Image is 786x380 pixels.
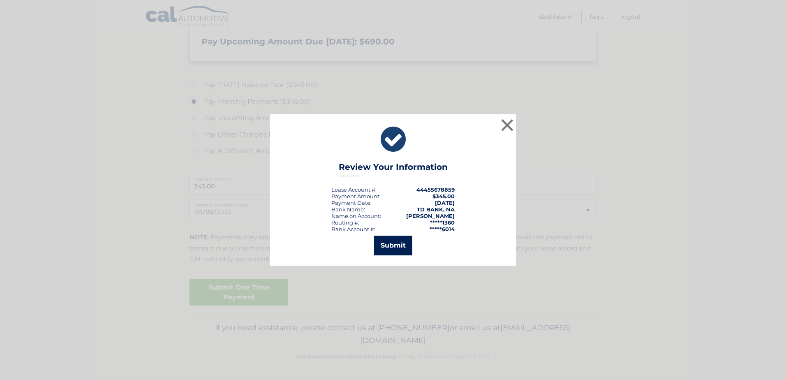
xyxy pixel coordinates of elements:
[432,193,455,199] span: $345.00
[416,186,455,193] strong: 44455678859
[417,206,455,213] strong: TD BANK, NA
[331,186,377,193] div: Lease Account #:
[331,199,372,206] div: :
[331,213,381,219] div: Name on Account:
[339,162,448,176] h3: Review Your Information
[331,206,365,213] div: Bank Name:
[331,226,375,232] div: Bank Account #:
[499,117,516,133] button: ×
[331,199,370,206] span: Payment Date
[374,236,412,255] button: Submit
[331,219,359,226] div: Routing #:
[331,193,381,199] div: Payment Amount:
[406,213,455,219] strong: [PERSON_NAME]
[435,199,455,206] span: [DATE]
